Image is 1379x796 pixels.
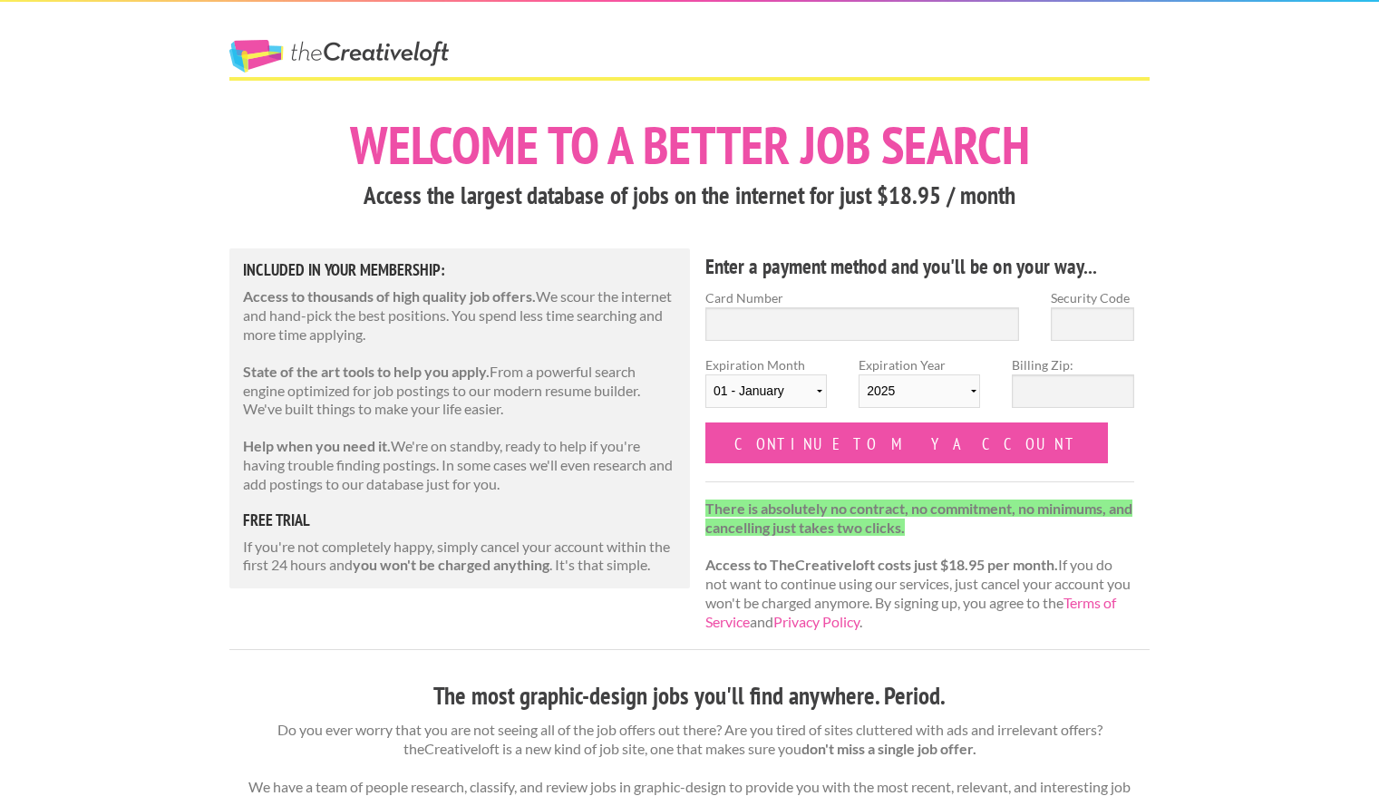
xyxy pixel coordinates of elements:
[243,363,490,380] strong: State of the art tools to help you apply.
[705,288,1019,307] label: Card Number
[229,119,1150,171] h1: Welcome to a better job search
[353,556,549,573] strong: you won't be charged anything
[705,252,1134,281] h4: Enter a payment method and you'll be on your way...
[705,374,827,408] select: Expiration Month
[229,40,449,73] a: The Creative Loft
[801,740,976,757] strong: don't miss a single job offer.
[229,179,1150,213] h3: Access the largest database of jobs on the internet for just $18.95 / month
[859,374,980,408] select: Expiration Year
[705,500,1132,536] strong: There is absolutely no contract, no commitment, no minimums, and cancelling just takes two clicks.
[243,437,676,493] p: We're on standby, ready to help if you're having trouble finding postings. In some cases we'll ev...
[705,594,1116,630] a: Terms of Service
[229,679,1150,713] h3: The most graphic-design jobs you'll find anywhere. Period.
[705,355,827,422] label: Expiration Month
[243,512,676,529] h5: free trial
[243,538,676,576] p: If you're not completely happy, simply cancel your account within the first 24 hours and . It's t...
[1012,355,1133,374] label: Billing Zip:
[1051,288,1134,307] label: Security Code
[859,355,980,422] label: Expiration Year
[243,262,676,278] h5: Included in Your Membership:
[243,287,536,305] strong: Access to thousands of high quality job offers.
[705,556,1058,573] strong: Access to TheCreativeloft costs just $18.95 per month.
[243,287,676,344] p: We scour the internet and hand-pick the best positions. You spend less time searching and more ti...
[243,363,676,419] p: From a powerful search engine optimized for job postings to our modern resume builder. We've buil...
[705,500,1134,632] p: If you do not want to continue using our services, just cancel your account you won't be charged ...
[773,613,859,630] a: Privacy Policy
[705,422,1108,463] input: Continue to my account
[243,437,391,454] strong: Help when you need it.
